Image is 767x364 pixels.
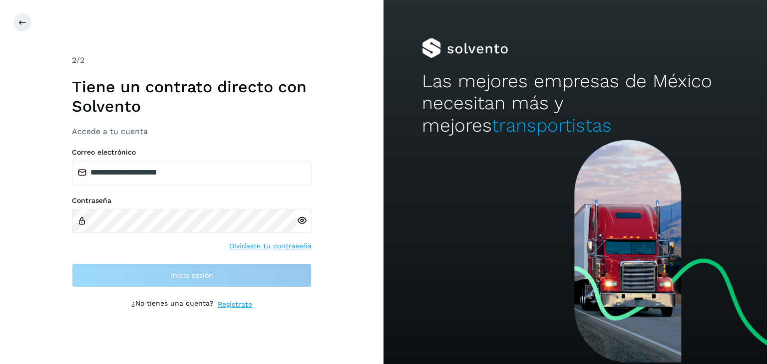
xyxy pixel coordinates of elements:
[72,127,312,136] h3: Accede a tu cuenta
[492,115,612,136] span: transportistas
[131,299,214,310] p: ¿No tienes una cuenta?
[422,70,729,137] h2: Las mejores empresas de México necesitan más y mejores
[218,299,252,310] a: Regístrate
[72,54,312,66] div: /2
[72,55,76,65] span: 2
[229,241,312,251] a: Olvidaste tu contraseña
[72,77,312,116] h1: Tiene un contrato directo con Solvento
[72,148,312,157] label: Correo electrónico
[72,196,312,205] label: Contraseña
[171,272,213,279] span: Inicia sesión
[72,263,312,287] button: Inicia sesión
